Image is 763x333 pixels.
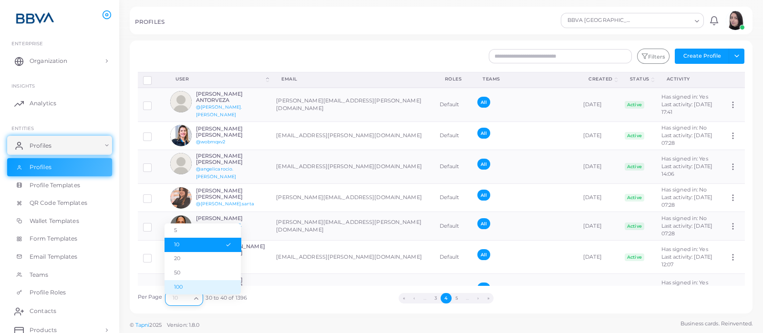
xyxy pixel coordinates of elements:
span: Form Templates [30,234,78,243]
span: Has signed in: No [661,215,707,222]
div: activity [667,76,713,82]
td: [DATE] [578,241,619,274]
span: 30 to 40 of 1396 [206,294,247,302]
a: Analytics [7,94,112,113]
td: [DATE] [578,88,619,121]
button: Go to page 5 [452,293,462,303]
a: @[PERSON_NAME].[PERSON_NAME] [196,222,242,235]
th: Row-selection [138,72,165,88]
span: Last activity: [DATE] 12:07 [661,253,712,268]
input: Search for option [169,293,190,303]
span: ENTITIES [11,125,34,131]
div: Teams [483,76,567,82]
img: avatar [170,187,192,209]
li: 20 [165,252,241,266]
td: [EMAIL_ADDRESS][PERSON_NAME][DOMAIN_NAME] [271,274,434,307]
span: Last activity: [DATE] 07:28 [661,222,712,237]
td: [PERSON_NAME][EMAIL_ADDRESS][PERSON_NAME][DOMAIN_NAME] [271,212,434,241]
td: [DATE] [578,150,619,183]
span: Last activity: [DATE] 07:28 [661,194,712,208]
span: Has signed in: Yes [661,246,708,252]
div: Email [281,76,423,82]
span: Active [625,101,645,109]
li: 100 [165,280,241,294]
td: Default [434,150,473,183]
li: 5 [165,223,241,238]
h5: PROFILES [135,19,165,25]
img: avatar [170,125,192,146]
button: Go to first page [399,293,409,303]
a: @[PERSON_NAME].sarta [196,201,254,206]
td: [PERSON_NAME][EMAIL_ADDRESS][PERSON_NAME][DOMAIN_NAME] [271,88,434,121]
a: Profile Templates [7,176,112,194]
span: Has signed in: No [661,124,707,131]
button: Go to previous page [409,293,420,303]
td: [EMAIL_ADDRESS][PERSON_NAME][DOMAIN_NAME] [271,241,434,274]
a: Profiles [7,136,112,155]
a: Form Templates [7,230,112,248]
div: Created [588,76,613,82]
input: Search for option [636,15,691,26]
span: Email Templates [30,252,78,261]
h6: [PERSON_NAME] [PERSON_NAME] [196,126,266,138]
img: avatar [170,91,192,112]
span: Enterprise [11,40,43,46]
button: Go to page 4 [441,293,451,303]
div: User [175,76,264,82]
span: Has signed in: Yes [661,93,708,100]
button: Create Profile [675,49,729,64]
label: Per Page [138,293,163,301]
span: Last activity: [DATE] 14:06 [661,163,712,177]
span: Business cards. Reinvented. [681,320,753,328]
span: Profile Roles [30,288,66,297]
a: Organization [7,51,112,71]
a: @[PERSON_NAME].[PERSON_NAME] [196,104,242,117]
h6: [PERSON_NAME] ANTORVEZA [196,91,266,103]
h6: [PERSON_NAME] [PERSON_NAME] [196,153,266,165]
button: Go to page 3 [430,293,441,303]
button: Go to next page [473,293,483,303]
a: Contacts [7,302,112,321]
div: Search for option [561,13,704,28]
a: avatar [723,11,747,30]
td: [EMAIL_ADDRESS][PERSON_NAME][DOMAIN_NAME] [271,150,434,183]
a: @angelicarocio.[PERSON_NAME] [196,166,236,179]
a: QR Code Templates [7,194,112,212]
span: 2025 [149,321,161,329]
td: Default [434,88,473,121]
img: avatar [726,11,745,30]
td: [EMAIL_ADDRESS][PERSON_NAME][DOMAIN_NAME] [271,121,434,150]
span: Active [625,194,645,202]
span: All [477,159,490,170]
a: @wobmqxv2 [196,139,226,144]
span: All [477,218,490,229]
div: Roles [445,76,462,82]
span: Last activity: [DATE] 07:28 [661,132,712,146]
div: Search for option [165,291,203,306]
ul: Pagination [247,293,645,303]
span: Wallet Templates [30,217,79,225]
span: All [477,128,490,139]
button: Filters [637,49,670,64]
span: Analytics [30,99,56,108]
span: All [477,283,490,293]
span: Active [625,132,645,140]
span: Profiles [30,141,52,150]
td: [PERSON_NAME][EMAIL_ADDRESS][DOMAIN_NAME] [271,183,434,212]
span: Has signed in: Yes [661,155,708,162]
span: All [477,190,490,201]
img: logo [9,9,62,27]
a: Profile Roles [7,283,112,302]
a: Teams [7,266,112,284]
span: Active [625,253,645,261]
span: Last activity: [DATE] 17:41 [661,101,712,115]
a: Wallet Templates [7,212,112,230]
span: Organization [30,57,67,65]
span: Profiles [30,163,52,172]
span: QR Code Templates [30,199,87,207]
span: Active [625,163,645,171]
span: Has signed in: Yes [661,279,708,286]
button: Go to last page [483,293,494,303]
td: Default [434,121,473,150]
